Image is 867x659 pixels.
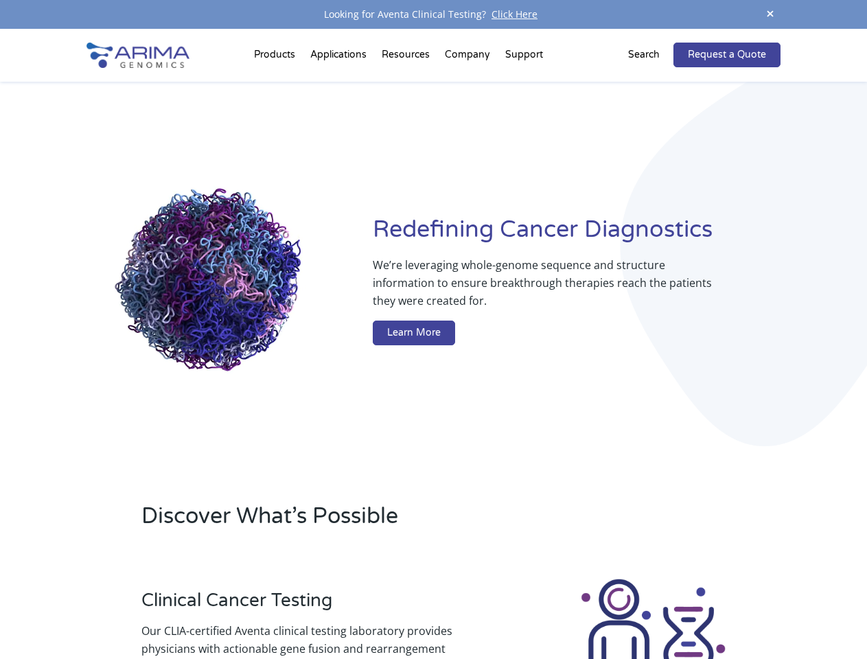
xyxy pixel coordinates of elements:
div: Looking for Aventa Clinical Testing? [86,5,780,23]
img: Arima-Genomics-logo [86,43,189,68]
h2: Discover What’s Possible [141,501,597,542]
p: We’re leveraging whole-genome sequence and structure information to ensure breakthrough therapies... [373,256,726,321]
a: Click Here [486,8,543,21]
h1: Redefining Cancer Diagnostics [373,214,781,256]
h3: Clinical Cancer Testing [141,590,487,622]
iframe: Chat Widget [798,593,867,659]
a: Learn More [373,321,455,345]
a: Request a Quote [673,43,781,67]
p: Search [628,46,660,64]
